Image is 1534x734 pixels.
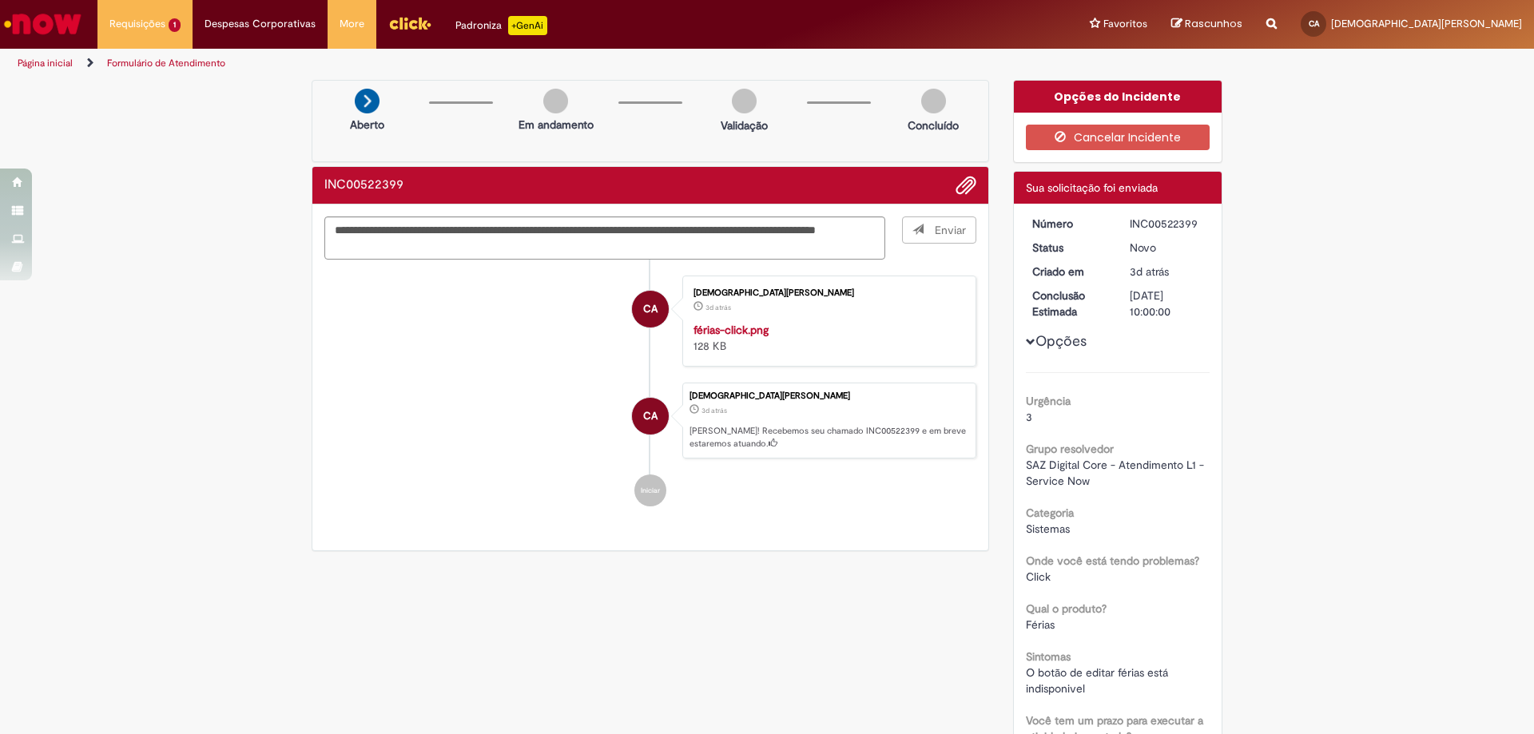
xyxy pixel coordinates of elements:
p: Concluído [908,117,959,133]
a: Página inicial [18,57,73,69]
h2: INC00522399 Histórico de tíquete [324,178,403,192]
span: Sua solicitação foi enviada [1026,181,1158,195]
span: 3d atrás [701,406,727,415]
div: INC00522399 [1130,216,1204,232]
span: CA [1309,18,1319,29]
p: [PERSON_NAME]! Recebemos seu chamado INC00522399 e em breve estaremos atuando. [690,425,968,450]
b: Qual o produto? [1026,601,1107,616]
img: ServiceNow [2,8,84,40]
dt: Criado em [1020,264,1119,280]
div: Padroniza [455,16,547,35]
span: 3d atrás [705,303,731,312]
span: SAZ Digital Core - Atendimento L1 - Service Now [1026,458,1207,488]
dt: Número [1020,216,1119,232]
span: More [340,16,364,32]
span: 3 [1026,410,1032,424]
textarea: Digite sua mensagem aqui... [324,216,885,260]
div: [DATE] 10:00:00 [1130,288,1204,319]
a: Rascunhos [1171,17,1242,32]
button: Cancelar Incidente [1026,125,1210,150]
time: 30/08/2025 08:00:36 [705,303,731,312]
span: Sistemas [1026,522,1070,536]
span: 1 [169,18,181,32]
b: Onde você está tendo problemas? [1026,553,1199,568]
div: Opções do Incidente [1014,81,1222,113]
b: Grupo resolvedor [1026,442,1114,456]
img: img-circle-grey.png [921,89,946,113]
dt: Conclusão Estimada [1020,288,1119,319]
span: Click [1026,569,1051,584]
span: Férias [1026,617,1055,632]
p: Validação [721,117,768,133]
a: férias-click.png [693,323,769,337]
div: 30/08/2025 08:00:40 [1130,264,1204,280]
img: click_logo_yellow_360x200.png [388,11,431,35]
img: img-circle-grey.png [732,89,757,113]
b: Urgência [1026,394,1071,408]
div: Cristiane Ingrid Assuncao Abreu [632,291,669,327]
b: Sintomas [1026,649,1071,664]
span: Favoritos [1103,16,1147,32]
dt: Status [1020,240,1119,256]
span: Requisições [109,16,165,32]
p: Aberto [350,117,384,133]
button: Adicionar anexos [956,175,976,196]
img: img-circle-grey.png [543,89,568,113]
div: [DEMOGRAPHIC_DATA][PERSON_NAME] [690,391,968,401]
ul: Histórico de tíquete [324,260,976,523]
a: Formulário de Atendimento [107,57,225,69]
div: [DEMOGRAPHIC_DATA][PERSON_NAME] [693,288,960,298]
p: Em andamento [519,117,594,133]
time: 30/08/2025 08:00:40 [701,406,727,415]
span: Despesas Corporativas [205,16,316,32]
img: arrow-next.png [355,89,380,113]
li: Cristiane Ingrid Assuncao Abreu [324,383,976,459]
div: 128 KB [693,322,960,354]
span: CA [643,290,658,328]
time: 30/08/2025 08:00:40 [1130,264,1169,279]
b: Categoria [1026,506,1074,520]
span: [DEMOGRAPHIC_DATA][PERSON_NAME] [1331,17,1522,30]
div: Novo [1130,240,1204,256]
div: Cristiane Ingrid Assuncao Abreu [632,398,669,434]
span: CA [643,397,658,435]
span: 3d atrás [1130,264,1169,279]
ul: Trilhas de página [12,49,1011,78]
span: O botão de editar férias está indisponivel [1026,665,1171,696]
p: +GenAi [508,16,547,35]
span: Rascunhos [1185,16,1242,31]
